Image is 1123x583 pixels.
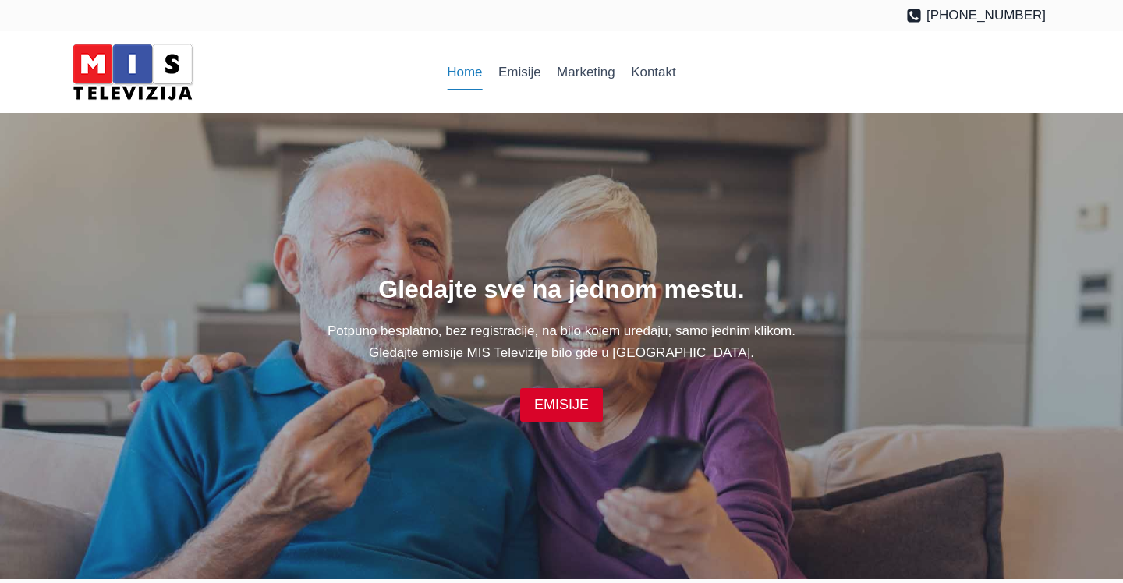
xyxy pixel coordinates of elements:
a: [PHONE_NUMBER] [906,5,1046,26]
img: MIS Television [66,39,199,105]
a: Emisije [491,54,549,91]
p: Potpuno besplatno, bez registracije, na bilo kojem uređaju, samo jednim klikom. Gledajte emisije ... [77,320,1046,362]
a: Marketing [549,54,623,91]
a: Home [439,54,491,91]
a: Kontakt [623,54,684,91]
a: EMISIJE [520,388,603,422]
span: [PHONE_NUMBER] [926,5,1046,26]
nav: Primary [439,54,684,91]
h1: Gledajte sve na jednom mestu. [77,270,1046,308]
